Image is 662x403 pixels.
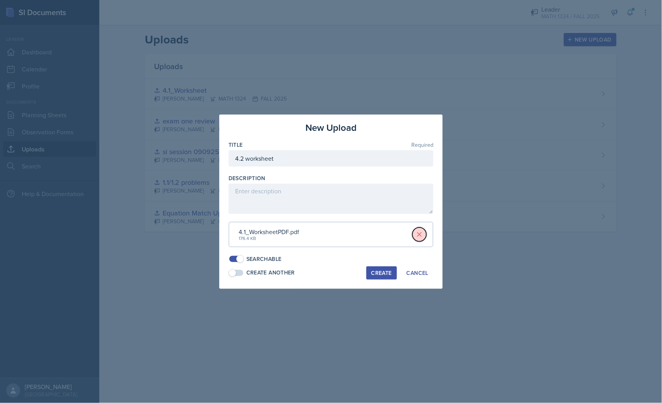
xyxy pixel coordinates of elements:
span: Required [411,142,433,148]
h3: New Upload [305,121,357,135]
div: Create [371,270,392,276]
div: 176.4 KB [239,235,299,242]
div: Create Another [246,269,295,277]
button: Create [366,266,397,280]
div: Searchable [246,255,282,263]
label: Description [229,174,265,182]
button: Cancel [402,266,433,280]
input: Enter title [229,150,433,167]
div: 4.1_WorksheetPDF.pdf [239,227,299,236]
div: Cancel [407,270,428,276]
label: Title [229,141,243,149]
